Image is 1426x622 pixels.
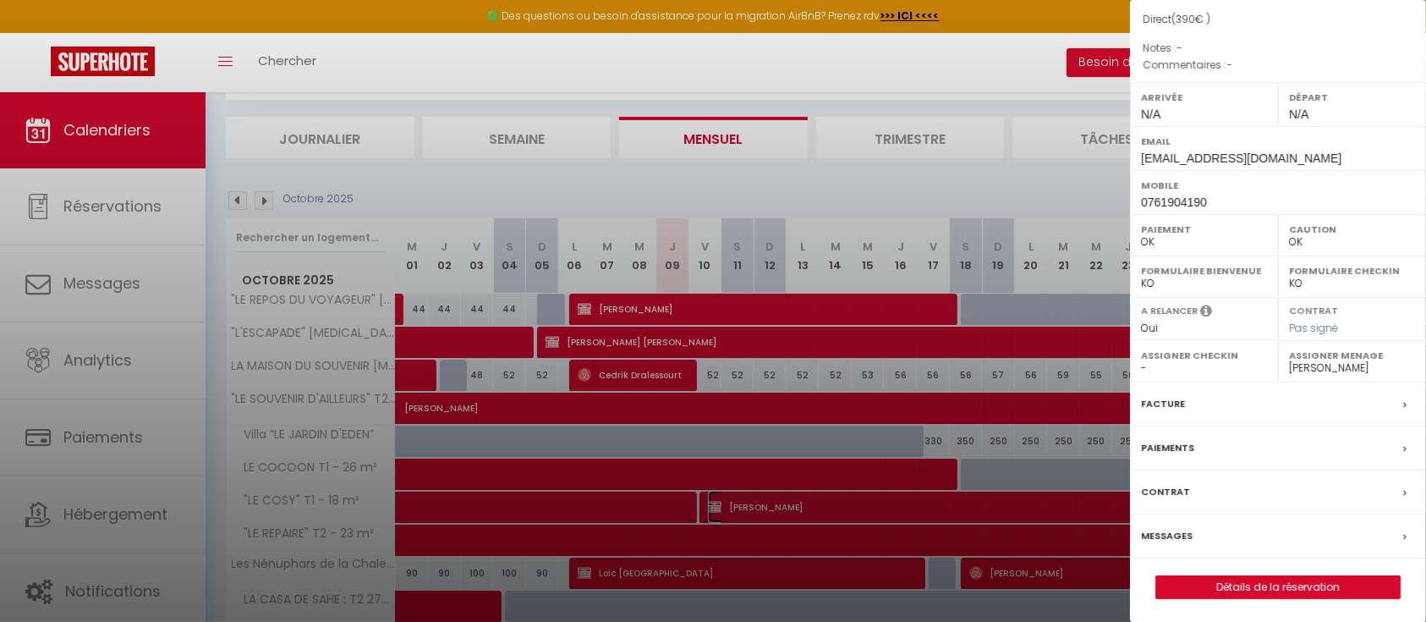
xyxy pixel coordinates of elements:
label: Facture [1141,395,1185,413]
label: Paiements [1141,439,1194,457]
span: 0761904190 [1141,195,1207,209]
i: Sélectionner OUI si vous souhaiter envoyer les séquences de messages post-checkout [1200,304,1212,322]
label: Contrat [1289,304,1338,315]
p: Notes : [1143,40,1413,57]
label: Assigner Checkin [1141,347,1267,364]
label: Arrivée [1141,89,1267,106]
span: ( € ) [1171,12,1210,26]
label: Mobile [1141,177,1415,194]
span: 390 [1176,12,1195,26]
span: - [1226,58,1232,72]
button: Détails de la réservation [1155,575,1401,599]
div: Direct [1143,12,1413,28]
span: N/A [1289,107,1308,121]
span: [EMAIL_ADDRESS][DOMAIN_NAME] [1141,151,1341,165]
label: Contrat [1141,483,1190,501]
p: Commentaires : [1143,57,1413,74]
label: Messages [1141,527,1193,545]
label: Paiement [1141,221,1267,238]
span: N/A [1141,107,1160,121]
span: Pas signé [1289,321,1338,335]
label: Départ [1289,89,1415,106]
label: Formulaire Checkin [1289,262,1415,279]
label: Caution [1289,221,1415,238]
a: Détails de la réservation [1156,576,1400,598]
label: A relancer [1141,304,1198,318]
label: Email [1141,133,1415,150]
label: Assigner Menage [1289,347,1415,364]
span: - [1176,41,1182,55]
label: Formulaire Bienvenue [1141,262,1267,279]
